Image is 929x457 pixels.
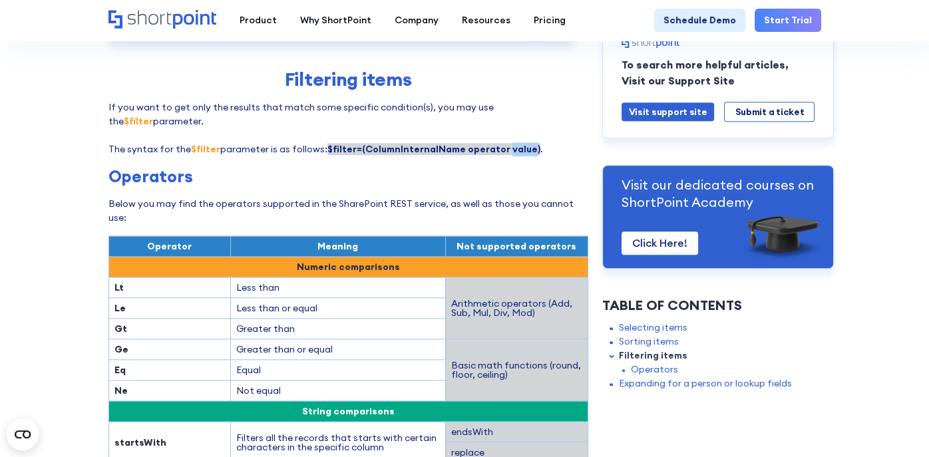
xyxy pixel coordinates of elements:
h2: Filtering items [108,69,588,90]
a: Submit a ticket [724,102,815,122]
strong: $filter [191,143,220,155]
strong: startsWith [114,436,166,448]
div: Why ShortPoint [300,13,371,27]
a: Sorting items [619,335,679,349]
p: If you want to get only the results that match some specific condition(s), you may use the parame... [108,100,588,156]
span: Not supported operators [457,240,576,252]
p: Visit our dedicated courses on ShortPoint Academy [622,176,815,210]
span: Meaning [317,240,358,252]
a: Expanding for a person or lookup fields [619,377,792,390]
a: Resources [451,9,522,32]
strong: Ge [114,343,128,355]
td: Less than [230,277,445,298]
td: Less than or equal [230,298,445,319]
strong: Numeric comparisons [297,261,400,273]
div: Product [240,13,277,27]
p: Below you may find the operators supported in the SharePoint REST service, as well as those you c... [108,197,588,225]
button: Open CMP widget [7,418,39,450]
a: Operators [631,363,678,377]
span: String comparisons [302,405,395,417]
a: Visit support site [622,102,715,121]
strong: $filter=(ColumnInternalName operator value) [327,143,540,155]
iframe: Chat Widget [862,393,929,457]
strong: Le [114,302,126,314]
div: Widget de chat [862,393,929,457]
a: Product [228,9,289,32]
div: Company [395,13,439,27]
strong: $filter [124,115,153,127]
a: Company [383,9,451,32]
div: Pricing [534,13,566,27]
td: Greater than or equal [230,339,445,360]
a: Why ShortPoint [289,9,383,32]
td: Equal [230,360,445,381]
h3: Operators [108,167,588,186]
a: Selecting items [619,321,687,335]
a: Start Trial [755,9,821,32]
strong: Gt [114,323,127,335]
a: Home [108,10,217,30]
strong: Eq [114,364,126,376]
a: Filtering items [619,349,687,363]
div: Table of Contents [602,295,835,315]
a: Schedule Demo [654,9,745,32]
strong: Lt [114,281,124,293]
strong: Ne [114,384,128,396]
td: endsWith [445,422,588,442]
td: Not equal [230,381,445,401]
a: Pricing [522,9,578,32]
td: Arithmetic operators (Add, Sub, Mul, Div, Mod) [445,277,588,339]
p: To search more helpful articles, Visit our Support Site [622,57,815,88]
a: Click Here! [622,231,698,255]
span: Operator [147,240,192,252]
div: Resources [462,13,510,27]
td: Basic math functions (round, floor, ceiling) [445,339,588,401]
td: Greater than [230,319,445,339]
